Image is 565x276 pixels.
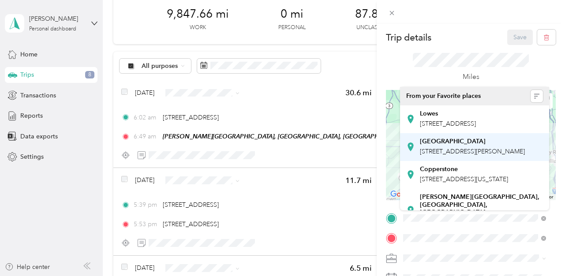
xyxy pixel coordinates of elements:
iframe: Everlance-gr Chat Button Frame [516,227,565,276]
span: [STREET_ADDRESS][PERSON_NAME] [420,148,525,155]
span: [STREET_ADDRESS][US_STATE] [420,175,508,183]
p: Miles [463,71,479,82]
strong: Lowes [420,110,438,118]
span: [STREET_ADDRESS] [420,120,476,127]
strong: [PERSON_NAME][GEOGRAPHIC_DATA], [GEOGRAPHIC_DATA], [GEOGRAPHIC_DATA] [420,193,543,216]
strong: Copperstone [420,165,458,173]
span: From your Favorite places [406,92,481,100]
a: Open this area in Google Maps (opens a new window) [388,189,417,200]
strong: [GEOGRAPHIC_DATA] [420,138,486,145]
img: Google [388,189,417,200]
p: Trip details [386,31,431,44]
